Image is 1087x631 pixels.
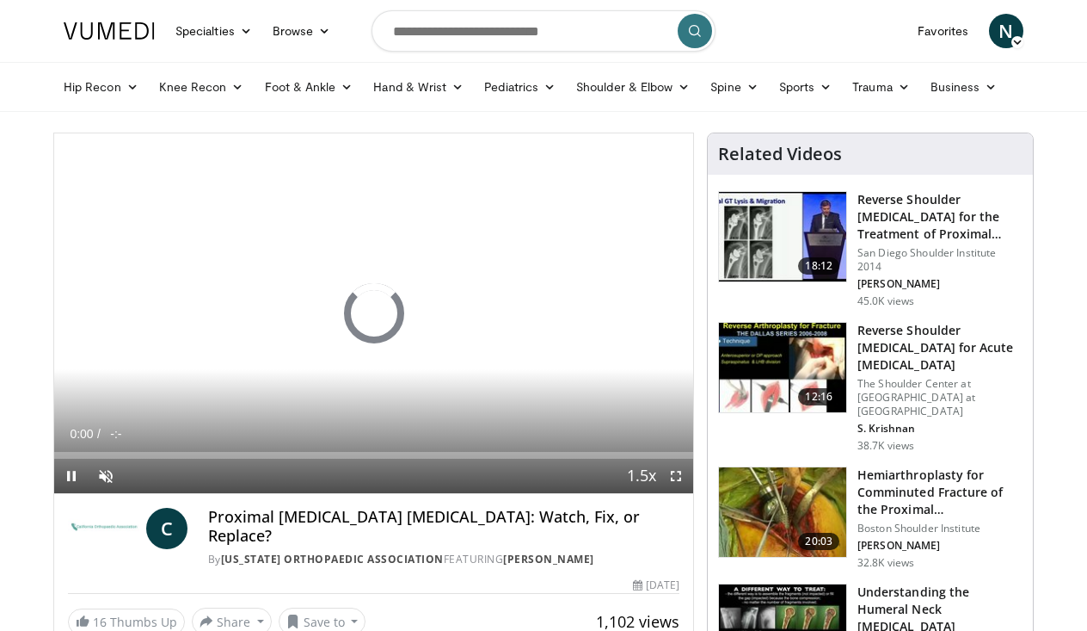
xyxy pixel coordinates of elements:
[719,323,846,412] img: butch_reverse_arthroplasty_3.png.150x105_q85_crop-smart_upscale.jpg
[208,508,679,545] h4: Proximal [MEDICAL_DATA] [MEDICAL_DATA]: Watch, Fix, or Replace?
[97,427,101,441] span: /
[857,556,914,570] p: 32.8K views
[719,192,846,281] img: Q2xRg7exoPLTwO8X4xMDoxOjA4MTsiGN.150x105_q85_crop-smart_upscale.jpg
[842,70,920,104] a: Trauma
[165,14,262,48] a: Specialties
[566,70,700,104] a: Shoulder & Elbow
[221,552,444,566] a: [US_STATE] Orthopaedic Association
[769,70,843,104] a: Sports
[659,459,693,493] button: Fullscreen
[857,246,1023,274] p: San Diego Shoulder Institute 2014
[920,70,1008,104] a: Business
[798,388,839,405] span: 12:16
[624,459,659,493] button: Playback Rate
[262,14,341,48] a: Browse
[474,70,566,104] a: Pediatrics
[89,459,123,493] button: Unmute
[93,614,107,630] span: 16
[255,70,364,104] a: Foot & Ankle
[64,22,155,40] img: VuMedi Logo
[68,508,139,549] img: California Orthopaedic Association
[857,439,914,453] p: 38.7K views
[149,70,255,104] a: Knee Recon
[798,257,839,275] span: 18:12
[857,467,1023,518] h3: Hemiarthroplasty for Comminuted Fracture of the Proximal [MEDICAL_DATA]
[54,459,89,493] button: Pause
[54,133,693,494] video-js: Video Player
[53,70,149,104] a: Hip Recon
[633,578,679,593] div: [DATE]
[146,508,187,549] a: C
[857,322,1023,374] h3: Reverse Shoulder [MEDICAL_DATA] for Acute [MEDICAL_DATA]
[857,539,1023,553] p: [PERSON_NAME]
[70,427,93,441] span: 0:00
[857,294,914,308] p: 45.0K views
[719,467,846,557] img: 10442_3.png.150x105_q85_crop-smart_upscale.jpg
[54,452,693,459] div: Progress Bar
[989,14,1023,48] a: N
[857,377,1023,418] p: The Shoulder Center at [GEOGRAPHIC_DATA] at [GEOGRAPHIC_DATA]
[372,10,715,52] input: Search topics, interventions
[857,522,1023,535] p: Boston Shoulder Institute
[798,533,839,550] span: 20:03
[503,552,594,566] a: [PERSON_NAME]
[718,322,1023,453] a: 12:16 Reverse Shoulder [MEDICAL_DATA] for Acute [MEDICAL_DATA] The Shoulder Center at [GEOGRAPHIC...
[718,467,1023,570] a: 20:03 Hemiarthroplasty for Comminuted Fracture of the Proximal [MEDICAL_DATA] Boston Shoulder Ins...
[208,552,679,567] div: By FEATURING
[110,427,121,441] span: -:-
[718,144,842,164] h4: Related Videos
[718,191,1023,308] a: 18:12 Reverse Shoulder [MEDICAL_DATA] for the Treatment of Proximal Humeral … San Diego Shoulder ...
[857,191,1023,243] h3: Reverse Shoulder [MEDICAL_DATA] for the Treatment of Proximal Humeral …
[700,70,768,104] a: Spine
[363,70,474,104] a: Hand & Wrist
[907,14,979,48] a: Favorites
[857,422,1023,436] p: S. Krishnan
[857,277,1023,291] p: [PERSON_NAME]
